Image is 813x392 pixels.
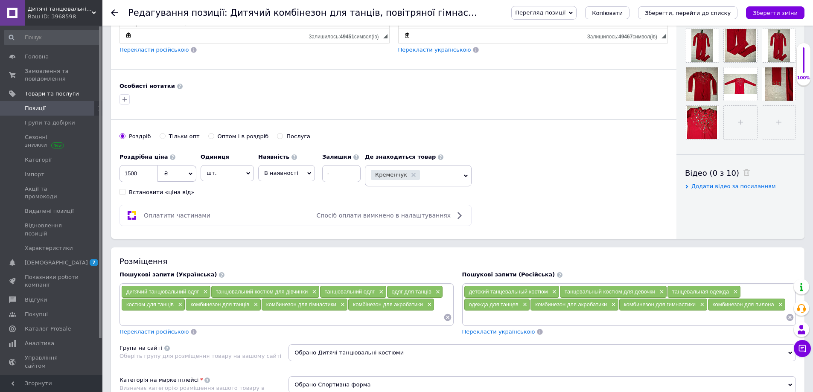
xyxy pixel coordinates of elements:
span: Дитячі танцювальні костюми hip-hop, джаз-фанк, денсхол, jazz [28,5,92,13]
span: Аналітика [25,340,54,347]
div: Послуга [286,133,310,140]
span: детский танцевальный костюм [469,288,548,295]
span: Пошукові запити (Російська) [462,271,555,278]
span: Видалені позиції [25,207,74,215]
span: × [657,288,664,296]
div: Група на сайті [119,344,162,352]
div: 100% Якість заповнення [796,43,811,86]
div: Кiлькiсть символiв [309,32,383,40]
span: шт. [201,165,254,181]
span: Характеристики [25,244,73,252]
span: Замовлення та повідомлення [25,67,79,83]
b: Де знаходиться товар [365,154,436,160]
b: Одиниця [201,154,229,160]
span: Головна [25,53,49,61]
div: Роздріб [129,133,151,140]
span: Каталог ProSale [25,325,71,333]
span: комбинезон для акробатики [535,301,607,308]
span: комбинезон для пилона [713,301,774,308]
span: комбінезон для акробатики [353,301,423,308]
b: Наявність [258,154,289,160]
div: 100% [797,75,810,81]
span: × [609,301,616,308]
span: 49451 [340,34,354,40]
span: Оберіть групу для розміщення товару на вашому сайті [119,353,281,359]
span: Потягніть для зміни розмірів [383,34,388,38]
span: танцювальний одяг [325,288,375,295]
span: комбинезон для танців [190,301,249,308]
span: × [201,288,208,296]
span: × [550,288,557,296]
span: Позиції [25,105,46,112]
button: Копіювати [585,6,629,19]
span: Спосіб оплати вимкнено в налаштуваннях [317,212,451,219]
span: Групи та добірки [25,119,75,127]
span: × [377,288,384,296]
div: Повернутися назад [111,9,118,16]
span: Перекласти українською [462,328,535,335]
div: Встановити «ціна від» [129,189,195,196]
button: Чат з покупцем [794,340,811,357]
b: Роздрібна ціна [119,154,168,160]
span: Перегляд позиції [515,9,565,16]
span: одяг для танців [392,288,431,295]
span: комбинезон для гимнастики [624,301,696,308]
span: Відновлення позицій [25,222,79,237]
span: Показники роботи компанії [25,273,79,289]
span: танцевальный костюм для девочки [565,288,655,295]
span: Копіювати [592,10,623,16]
i: Зберегти зміни [753,10,798,16]
span: × [338,301,345,308]
span: костюм для танців [126,301,174,308]
div: Ваш ID: 3968598 [28,13,102,20]
span: × [251,301,258,308]
span: Відео (0 з 10) [685,168,739,177]
span: Оплатити частинами [144,212,210,219]
b: Особисті нотатки [119,83,175,89]
span: Відгуки [25,296,47,304]
span: танцевальная одежда [672,288,729,295]
body: Редактор, 325D07D0-74D1-484E-A679-3D1905CDBD3C [9,9,261,160]
a: Зробити резервну копію зараз [402,31,412,40]
h1: Редагування позиції: Дитячий комбінезон для танців, повітряної гімнастики, акробатики, занять на ... [128,8,682,18]
span: × [731,288,738,296]
span: Сезонні знижки [25,134,79,149]
button: Зберегти, перейти до списку [638,6,737,19]
span: × [776,301,783,308]
span: Додати відео за посиланням [691,183,776,189]
b: Залишки [322,154,351,160]
span: × [521,301,527,308]
span: Пошукові запити (Українська) [119,271,217,278]
span: Потягніть для зміни розмірів [661,34,666,38]
span: Перекласти російською [119,46,189,53]
button: Зберегти зміни [746,6,804,19]
span: Імпорт [25,171,44,178]
span: × [434,288,440,296]
span: × [176,301,183,308]
span: Товари та послуги [25,90,79,98]
span: комбинезон для гімнастики [266,301,336,308]
span: ₴ [164,170,168,177]
span: Управління сайтом [25,354,79,369]
span: Категорії [25,156,52,164]
span: 49467 [618,34,632,40]
span: Кременчук [375,172,407,177]
input: 0 [119,165,158,182]
span: 7 [90,259,98,266]
span: Перекласти українською [398,46,471,53]
span: одежда для танцев [469,301,519,308]
span: × [698,301,705,308]
span: Обрано Дитячі танцювальні костюми [288,344,796,361]
span: × [310,288,317,296]
i: Зберегти, перейти до списку [645,10,731,16]
span: Покупці [25,311,48,318]
span: Акції та промокоди [25,185,79,200]
span: [DEMOGRAPHIC_DATA] [25,259,88,267]
div: Кiлькiсть символiв [587,32,661,40]
div: Категорія на маркетплейсі [119,376,198,384]
input: - [322,165,361,182]
div: Оптом і в роздріб [218,133,269,140]
a: Зробити резервну копію зараз [124,31,133,40]
div: Розміщення [119,256,796,267]
div: Тільки опт [169,133,200,140]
